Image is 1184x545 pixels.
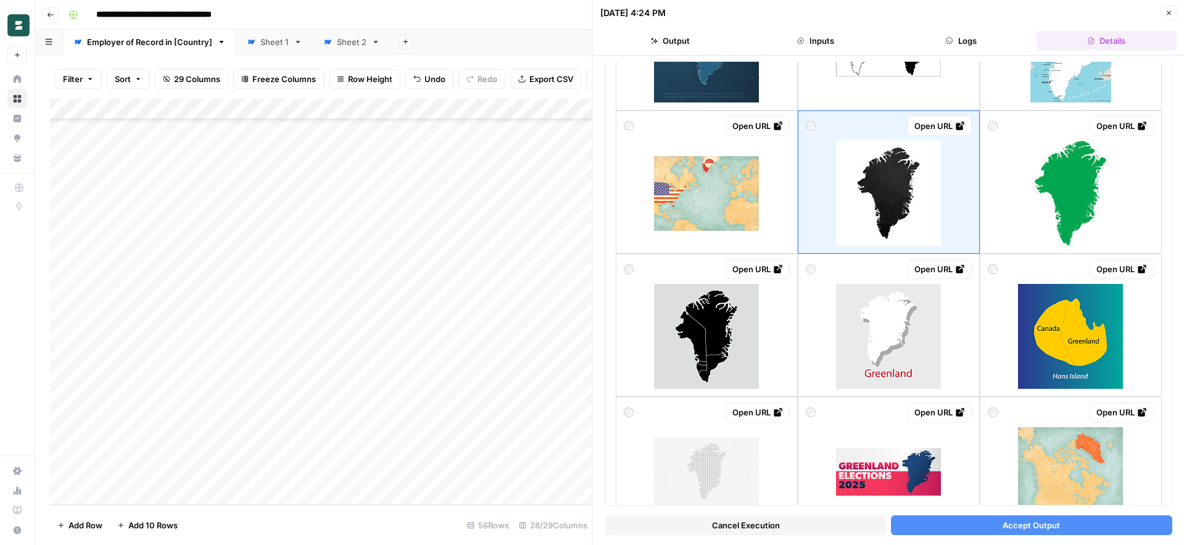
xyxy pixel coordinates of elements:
[348,73,392,85] span: Row Height
[725,116,789,136] a: Open URL
[654,284,759,389] img: greenland-solo-state.jpg
[7,501,27,520] a: Learning Hub
[725,259,789,279] a: Open URL
[7,481,27,501] a: Usage
[462,515,514,535] div: 56 Rows
[87,36,212,48] div: Employer of Record in [Country]
[1003,519,1060,531] span: Accept Output
[732,263,782,275] div: Open URL
[1018,427,1123,516] img: map-of-canada-greenland.jpg
[891,515,1172,535] button: Accept Output
[110,515,185,535] button: Add 10 Rows
[478,73,497,85] span: Redo
[510,69,581,89] button: Export CSV
[7,520,27,540] button: Help + Support
[836,284,941,389] img: greenland-map-icon-official-vector-greenland-map-isolated-on-white.jpg
[7,148,27,168] a: Your Data
[514,515,592,535] div: 28/29 Columns
[7,461,27,481] a: Settings
[252,73,316,85] span: Freeze Columns
[836,448,941,496] img: greenland-elections-2025-text-and-map-of-the-country.jpg
[1089,402,1153,422] a: Open URL
[600,7,666,19] div: [DATE] 4:24 PM
[745,31,886,51] button: Inputs
[128,519,178,531] span: Add 10 Rows
[600,31,741,51] button: Output
[1035,141,1106,246] img: green-cmyk-color-map-of-greenland.jpg
[405,69,453,89] button: Undo
[7,69,27,89] a: Home
[260,36,289,48] div: Sheet 1
[529,73,573,85] span: Export CSV
[63,30,236,54] a: Employer of Record in [Country]
[7,10,27,41] button: Workspace: Borderless
[725,402,789,422] a: Open URL
[654,437,759,507] img: pixel-dotted-map-of-greenland-in-grey-halftone-dots-concept-vector-illustration-eps10.jpg
[914,263,964,275] div: Open URL
[1036,31,1177,51] button: Details
[1089,259,1153,279] a: Open URL
[63,73,83,85] span: Filter
[914,120,964,132] div: Open URL
[329,69,400,89] button: Row Height
[907,116,971,136] a: Open URL
[7,109,27,128] a: Insights
[914,406,964,418] div: Open URL
[155,69,228,89] button: 29 Columns
[1096,263,1146,275] div: Open URL
[732,120,782,132] div: Open URL
[732,406,782,418] div: Open URL
[115,73,131,85] span: Sort
[233,69,324,89] button: Freeze Columns
[605,515,886,535] button: Cancel Execution
[7,128,27,148] a: Opportunities
[458,69,505,89] button: Redo
[654,156,759,231] img: map-of-north-america-usa-and-greenland.jpg
[55,69,102,89] button: Filter
[891,31,1032,51] button: Logs
[236,30,313,54] a: Sheet 1
[50,515,110,535] button: Add Row
[1096,406,1146,418] div: Open URL
[7,14,30,36] img: Borderless Logo
[1018,284,1123,389] img: hans-island-modern-map-vector-illustration.jpg
[836,141,941,246] img: abstract-polygon-low-poly-color-black-greenland-map.jpg
[907,259,971,279] a: Open URL
[424,73,445,85] span: Undo
[337,36,366,48] div: Sheet 2
[107,69,150,89] button: Sort
[907,402,971,422] a: Open URL
[313,30,391,54] a: Sheet 2
[1096,120,1146,132] div: Open URL
[68,519,102,531] span: Add Row
[7,89,27,109] a: Browse
[711,519,779,531] span: Cancel Execution
[1089,116,1153,136] a: Open URL
[174,73,220,85] span: 29 Columns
